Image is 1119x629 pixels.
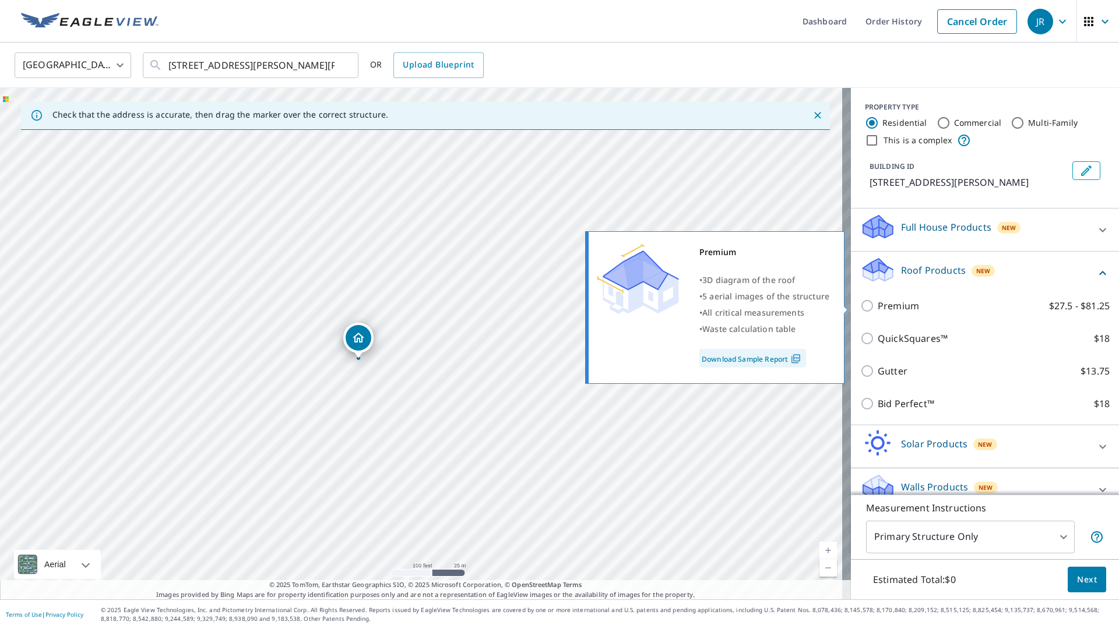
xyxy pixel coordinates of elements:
[878,331,948,345] p: QuickSquares™
[1027,9,1053,34] div: JR
[878,364,907,378] p: Gutter
[101,606,1113,623] p: © 2025 Eagle View Technologies, Inc. and Pictometry International Corp. All Rights Reserved. Repo...
[788,354,804,364] img: Pdf Icon
[901,437,967,451] p: Solar Products
[699,321,829,337] div: •
[878,299,919,313] p: Premium
[901,480,968,494] p: Walls Products
[979,483,993,492] span: New
[1090,530,1104,544] span: Your report will include only the primary structure on the property. For example, a detached gara...
[563,580,582,589] a: Terms
[52,109,388,120] p: Check that the address is accurate, then drag the marker over the correct structure.
[702,274,795,285] span: 3D diagram of the roof
[269,580,582,590] span: © 2025 TomTom, Earthstar Geographics SIO, © 2025 Microsoft Corporation, ©
[45,610,83,619] a: Privacy Policy
[1068,567,1106,593] button: Next
[1077,573,1097,587] span: Next
[15,49,131,82] div: [GEOGRAPHIC_DATA]
[6,610,42,619] a: Terms of Use
[870,161,914,171] p: BUILDING ID
[1072,161,1100,180] button: Edit building 1
[699,305,829,321] div: •
[860,256,1110,289] div: Roof ProductsNew
[41,550,69,579] div: Aerial
[1028,117,1078,129] label: Multi-Family
[870,175,1068,189] p: [STREET_ADDRESS][PERSON_NAME]
[810,108,825,123] button: Close
[343,323,374,359] div: Dropped pin, building 1, Residential property, 11 Kimball Rd Jewett City, CT 06351
[866,521,1075,553] div: Primary Structure Only
[1094,331,1110,345] p: $18
[954,117,1002,129] label: Commercial
[512,580,561,589] a: OpenStreetMap
[866,501,1104,515] p: Measurement Instructions
[976,266,990,275] span: New
[937,9,1017,34] a: Cancel Order
[1002,223,1016,232] span: New
[884,135,952,146] label: This is a complex
[168,49,335,82] input: Search by address or latitude-longitude
[1094,397,1110,411] p: $18
[597,244,679,314] img: Premium
[860,473,1110,506] div: Walls ProductsNew
[819,542,837,559] a: Current Level 18, Zoom In
[1081,364,1110,378] p: $13.75
[978,440,992,449] span: New
[901,263,966,277] p: Roof Products
[864,567,965,592] p: Estimated Total: $0
[882,117,927,129] label: Residential
[403,58,474,72] span: Upload Blueprint
[860,430,1110,463] div: Solar ProductsNew
[702,307,804,318] span: All critical measurements
[699,272,829,288] div: •
[860,213,1110,246] div: Full House ProductsNew
[6,611,83,618] p: |
[702,323,796,334] span: Waste calculation table
[1049,299,1110,313] p: $27.5 - $81.25
[699,288,829,305] div: •
[21,13,159,30] img: EV Logo
[370,52,484,78] div: OR
[901,220,991,234] p: Full House Products
[393,52,483,78] a: Upload Blueprint
[699,244,829,260] div: Premium
[702,291,829,302] span: 5 aerial images of the structure
[865,102,1105,112] div: PROPERTY TYPE
[878,397,934,411] p: Bid Perfect™
[699,349,806,367] a: Download Sample Report
[819,559,837,577] a: Current Level 18, Zoom Out
[14,550,101,579] div: Aerial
